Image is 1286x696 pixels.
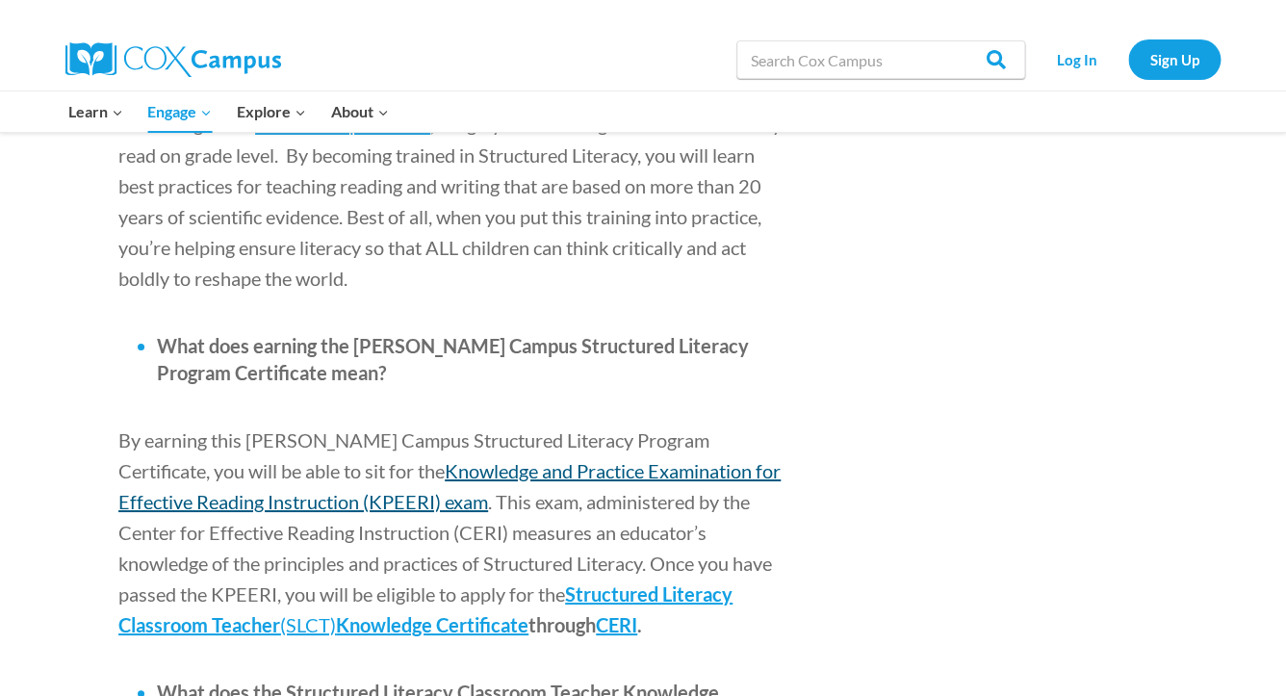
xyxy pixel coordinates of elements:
nav: Secondary Navigation [1035,39,1221,79]
span: through [528,613,596,636]
button: Child menu of Engage [136,91,225,132]
button: Child menu of Explore [224,91,319,132]
a: Knowledge and Practice Examination for Effective Reading Instruction (KPEERI) exam [118,459,781,513]
input: Search Cox Campus [736,40,1025,79]
span: (SLCT) [280,613,336,636]
img: Cox Campus [65,42,281,77]
button: Child menu of Learn [56,91,136,132]
span: What does earning the [PERSON_NAME] Campus Structured Literacy Program Certificate mean? [157,334,749,384]
a: CERI [596,613,637,636]
a: Sign Up [1128,39,1221,79]
span: Knowledge Certificate [336,613,528,636]
button: Child menu of About [319,91,401,132]
span: By earning this [PERSON_NAME] Campus Structured Literacy Program Certificate, you will be able to... [118,428,709,482]
a: Log In [1035,39,1119,79]
nav: Primary Navigation [56,91,400,132]
span: . [637,613,642,636]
